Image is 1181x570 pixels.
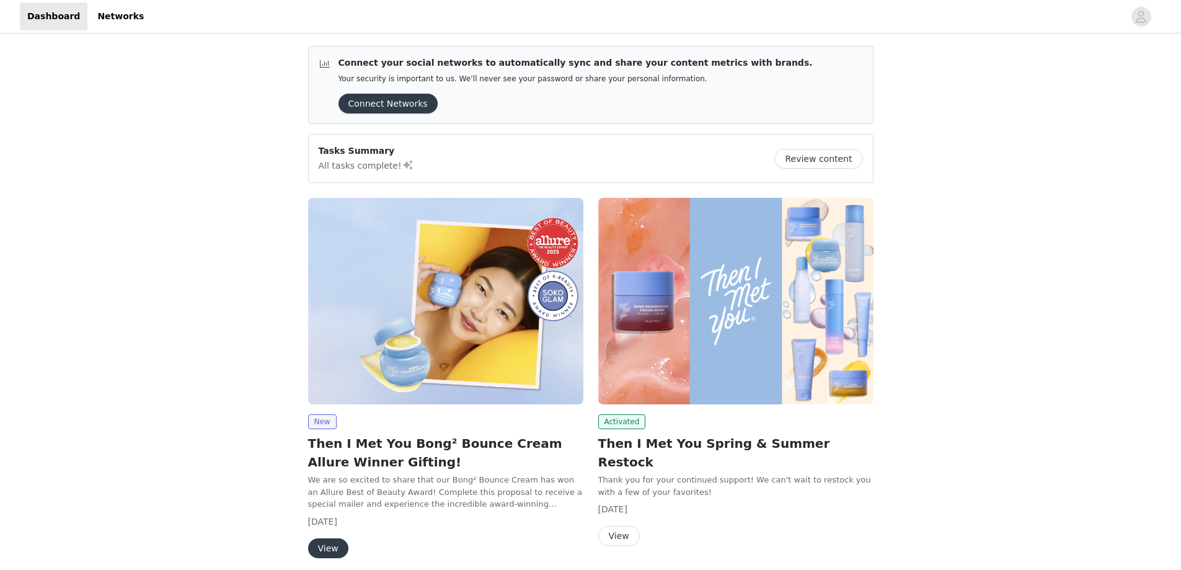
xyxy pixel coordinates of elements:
a: View [598,532,640,541]
span: [DATE] [308,517,337,527]
img: Then I Met You [598,198,874,404]
span: [DATE] [598,504,627,514]
p: We are so excited to share that our Bong² Bounce Cream has won an Allure Best of Beauty Award! Co... [308,474,583,510]
button: View [308,538,348,558]
a: Dashboard [20,2,87,30]
p: Your security is important to us. We’ll never see your password or share your personal information. [338,74,813,84]
p: Thank you for your continued support! We can't wait to restock you with a few of your favorites! [598,474,874,498]
img: Then I Met You [308,198,583,404]
span: Activated [598,414,646,429]
span: New [308,414,337,429]
h2: Then I Met You Spring & Summer Restock [598,434,874,471]
h2: Then I Met You Bong² Bounce Cream Allure Winner Gifting! [308,434,583,471]
button: Review content [774,149,862,169]
button: Connect Networks [338,94,438,114]
a: View [308,544,348,553]
p: All tasks complete! [319,158,414,172]
button: View [598,526,640,546]
div: avatar [1135,7,1147,27]
p: Tasks Summary [319,145,414,158]
a: Networks [90,2,151,30]
p: Connect your social networks to automatically sync and share your content metrics with brands. [338,56,813,69]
